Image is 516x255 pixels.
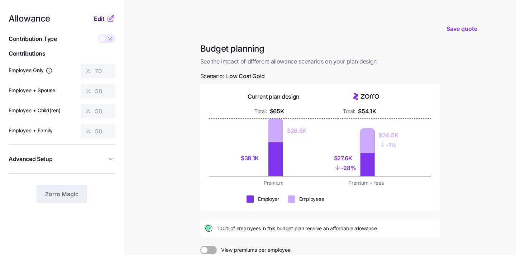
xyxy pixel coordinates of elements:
[254,108,267,115] div: Total:
[343,108,355,115] div: Total:
[217,246,291,254] span: View premiums per employee
[200,57,440,66] span: See the impact of different allowance scenarios on your plan design
[232,179,316,186] div: Premium
[218,225,377,232] span: 100% of employees in this budget plan receive an affordable allowance
[287,126,306,135] div: $26.8K
[94,14,106,23] button: Edit
[446,24,477,33] span: Save quote
[226,72,265,81] span: Low Cost Gold
[45,190,78,198] span: Zorro Magic
[299,195,324,203] div: Employees
[270,107,284,116] div: $65K
[200,43,440,54] h1: Budget planning
[200,72,265,81] span: Scenario:
[358,107,376,116] div: $54.1K
[441,19,483,39] button: Save quote
[94,14,105,23] span: Edit
[9,155,53,164] span: Advanced Setup
[379,140,398,150] div: - 1%
[37,185,87,203] button: Zorro Magic
[9,14,50,23] span: Allowance
[241,154,264,163] div: $38.1K
[9,150,115,168] button: Advanced Setup
[9,107,61,114] label: Employee + Child(ren)
[379,131,398,140] div: $26.5K
[9,127,53,134] label: Employee + Family
[9,49,115,58] span: Contributions
[9,86,55,94] label: Employee + Spouse
[258,195,279,203] div: Employer
[334,154,356,163] div: $27.6K
[9,66,53,74] label: Employee Only
[324,179,408,186] div: Premium + fees
[334,163,356,173] div: - 28%
[9,34,57,43] span: Contribution Type
[248,92,300,101] div: Current plan design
